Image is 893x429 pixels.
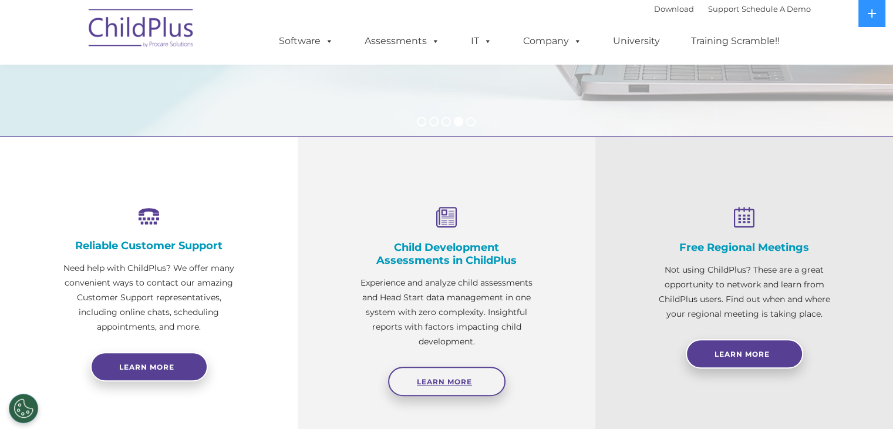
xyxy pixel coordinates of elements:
[715,350,770,358] span: Learn More
[267,29,345,53] a: Software
[708,4,739,14] a: Support
[686,339,803,368] a: Learn More
[356,241,537,267] h4: Child Development Assessments in ChildPlus
[90,352,208,381] a: Learn more
[59,239,239,252] h4: Reliable Customer Support
[417,377,472,386] span: Learn More
[356,276,537,349] p: Experience and analyze child assessments and Head Start data management in one system with zero c...
[388,367,506,396] a: Learn More
[742,4,811,14] a: Schedule A Demo
[163,126,213,135] span: Phone number
[119,363,174,371] span: Learn more
[679,29,791,53] a: Training Scramble!!
[83,1,200,59] img: ChildPlus by Procare Solutions
[654,4,694,14] a: Download
[9,394,38,423] button: Cookies Settings
[654,241,834,254] h4: Free Regional Meetings
[654,4,811,14] font: |
[163,78,199,86] span: Last name
[654,263,834,321] p: Not using ChildPlus? These are a great opportunity to network and learn from ChildPlus users. Fin...
[601,29,672,53] a: University
[59,261,239,334] p: Need help with ChildPlus? We offer many convenient ways to contact our amazing Customer Support r...
[353,29,451,53] a: Assessments
[459,29,504,53] a: IT
[511,29,594,53] a: Company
